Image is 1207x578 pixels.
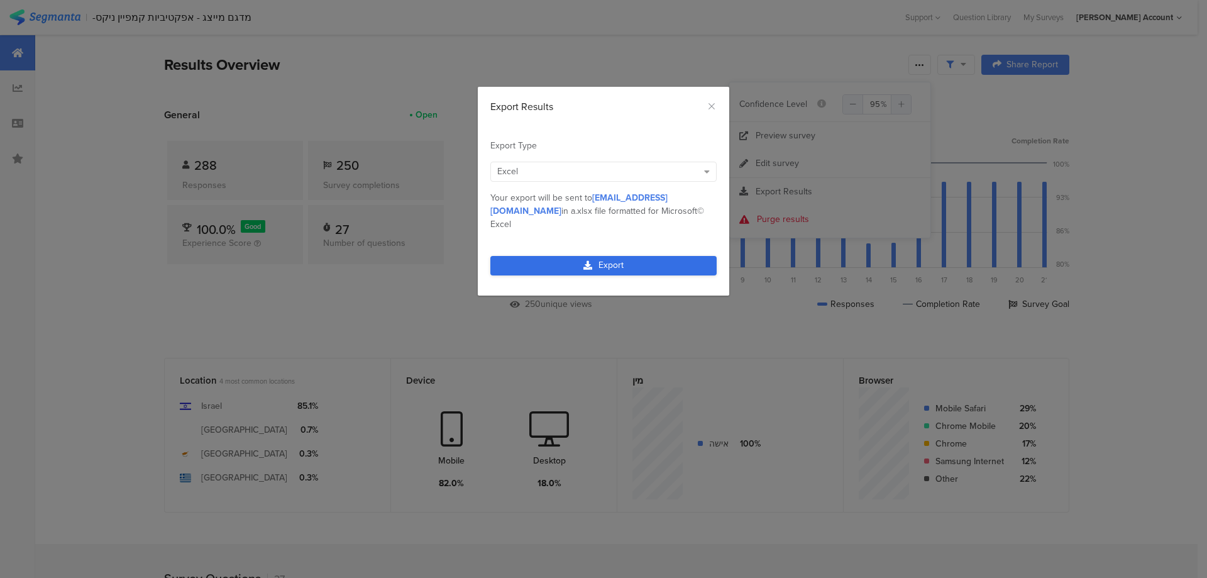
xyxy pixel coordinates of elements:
button: Close [707,99,717,114]
span: .xlsx file formatted for Microsoft© Excel [490,204,704,231]
div: Export Results [490,99,717,114]
div: Export Type [490,139,717,152]
span: Excel [497,165,518,178]
span: [EMAIL_ADDRESS][DOMAIN_NAME] [490,191,668,218]
a: Export [490,256,717,275]
div: Your export will be sent to in a [490,191,717,231]
div: dialog [478,87,729,296]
